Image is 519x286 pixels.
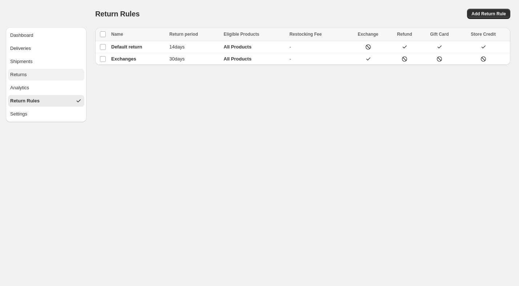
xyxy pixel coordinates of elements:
button: Add Return Rule [467,9,510,19]
span: 30 days [169,56,185,62]
span: Eligible Products [224,32,259,37]
span: Return period [169,32,198,37]
span: Gift Card [430,32,448,37]
span: Exchange [358,32,378,37]
span: Return Rules [95,10,140,18]
button: Settings [8,108,84,120]
td: - [287,41,347,53]
span: 14 days [169,44,185,50]
button: Analytics [8,82,84,94]
div: Analytics [10,84,29,91]
span: Store Credit [471,32,496,37]
span: Default return [111,44,142,50]
div: Settings [10,110,27,118]
button: Deliveries [8,43,84,54]
strong: All Products [224,56,252,62]
div: Shipments [10,58,32,65]
button: Returns [8,69,84,81]
div: Dashboard [10,32,33,39]
button: Shipments [8,56,84,67]
span: Restocking Fee [289,32,322,37]
span: Refund [397,32,412,37]
div: Deliveries [10,45,31,52]
div: Returns [10,71,27,78]
button: Dashboard [8,30,84,41]
div: Return Rules [10,97,40,105]
td: - [287,53,347,65]
span: Name [111,32,123,37]
span: Exchanges [111,56,136,62]
span: Add Return Rule [471,11,506,17]
strong: All Products [224,44,252,50]
button: Return Rules [8,95,84,107]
